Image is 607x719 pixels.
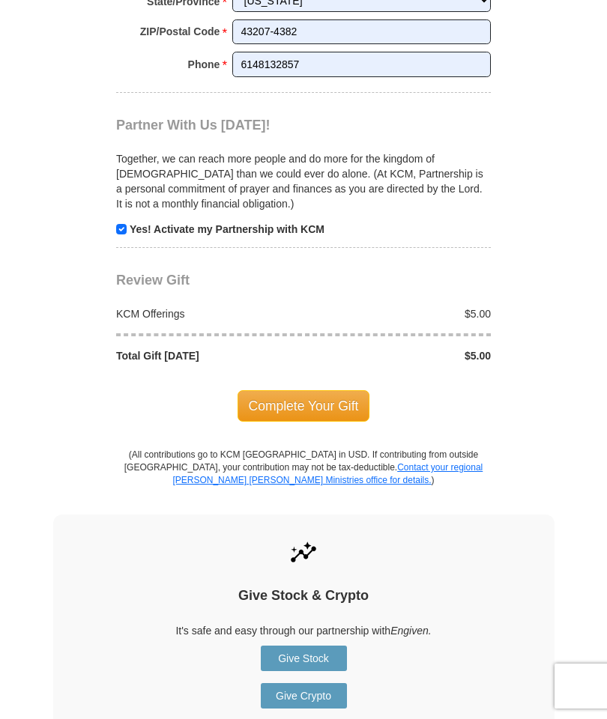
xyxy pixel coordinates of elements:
[140,21,220,42] strong: ZIP/Postal Code
[303,306,499,321] div: $5.00
[130,223,324,235] strong: Yes! Activate my Partnership with KCM
[261,683,347,709] a: Give Crypto
[79,588,528,604] h4: Give Stock & Crypto
[124,449,483,514] p: (All contributions go to KCM [GEOGRAPHIC_DATA] in USD. If contributing from outside [GEOGRAPHIC_D...
[79,623,528,638] p: It's safe and easy through our partnership with
[261,646,347,671] a: Give Stock
[109,306,304,321] div: KCM Offerings
[116,151,491,211] p: Together, we can reach more people and do more for the kingdom of [DEMOGRAPHIC_DATA] than we coul...
[288,537,319,568] img: give-by-stock.svg
[303,348,499,363] div: $5.00
[116,118,271,133] span: Partner With Us [DATE]!
[109,348,304,363] div: Total Gift [DATE]
[188,54,220,75] strong: Phone
[390,625,431,637] i: Engiven.
[238,390,370,422] span: Complete Your Gift
[116,273,190,288] span: Review Gift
